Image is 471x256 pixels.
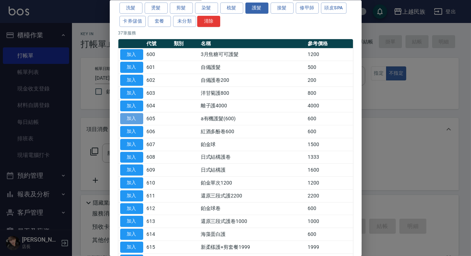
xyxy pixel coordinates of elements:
td: 2200 [306,189,353,202]
td: a有機護髮(600) [199,112,306,125]
button: 加入 [120,229,143,240]
td: 607 [145,138,172,151]
td: 1333 [306,151,353,164]
button: 清除 [197,15,220,27]
td: 鉑金球 [199,138,306,151]
td: 600 [306,228,353,241]
td: 600 [145,48,172,61]
button: 套餐 [148,15,171,27]
button: 未分類 [173,15,196,27]
button: 加入 [120,87,143,98]
td: 1200 [306,176,353,189]
td: 1999 [306,241,353,253]
td: 鉑金球卷 [199,202,306,215]
td: 自備護卷200 [199,74,306,87]
button: 加入 [120,113,143,124]
td: 613 [145,215,172,228]
td: 4000 [306,99,353,112]
td: 洋甘菊護800 [199,87,306,99]
th: 類別 [172,39,199,48]
button: 加入 [120,152,143,163]
td: 新柔樣護+剪套餐1999 [199,241,306,253]
button: 加入 [120,241,143,252]
td: 604 [145,99,172,112]
button: 加入 [120,75,143,86]
td: 600 [306,125,353,138]
td: 200 [306,74,353,87]
th: 參考價格 [306,39,353,48]
th: 名稱 [199,39,306,48]
button: 加入 [120,62,143,73]
button: 加入 [120,49,143,60]
button: 接髮 [271,3,294,14]
td: 609 [145,163,172,176]
p: 37 筆服務 [118,29,353,36]
button: 加入 [120,164,143,176]
td: 610 [145,176,172,189]
td: 608 [145,151,172,164]
td: 605 [145,112,172,125]
button: 加入 [120,126,143,137]
td: 1500 [306,138,353,151]
td: 615 [145,241,172,253]
button: 卡券儲值 [119,15,146,27]
button: 剪髮 [170,3,193,14]
td: 日式結構護卷 [199,151,306,164]
td: 614 [145,228,172,241]
button: 加入 [120,216,143,227]
button: 燙髮 [145,3,168,14]
button: 加入 [120,203,143,214]
button: 頭皮SPA [321,3,347,14]
td: 612 [145,202,172,215]
button: 洗髮 [119,3,142,14]
td: 還原三段式護2200 [199,189,306,202]
button: 修甲師 [296,3,319,14]
td: 600 [306,112,353,125]
button: 染髮 [195,3,218,14]
td: 611 [145,189,172,202]
td: 603 [145,87,172,99]
td: 日式結構護 [199,163,306,176]
button: 加入 [120,100,143,111]
td: 1200 [306,48,353,61]
td: 600 [306,202,353,215]
td: 800 [306,87,353,99]
td: 602 [145,74,172,87]
td: 自備護髮 [199,61,306,74]
button: 加入 [120,190,143,201]
button: 梳髮 [220,3,243,14]
button: 加入 [120,177,143,188]
button: 護髮 [245,3,268,14]
button: 加入 [120,139,143,150]
td: 還原三段式護卷1000 [199,215,306,228]
td: 紅酒多酚卷600 [199,125,306,138]
td: 1600 [306,163,353,176]
td: 606 [145,125,172,138]
td: 海藻蛋白護 [199,228,306,241]
td: 1000 [306,215,353,228]
td: 鉑金單次1200 [199,176,306,189]
td: 3月焦糖可可護髮 [199,48,306,61]
td: 601 [145,61,172,74]
th: 代號 [145,39,172,48]
td: 500 [306,61,353,74]
td: 離子護4000 [199,99,306,112]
